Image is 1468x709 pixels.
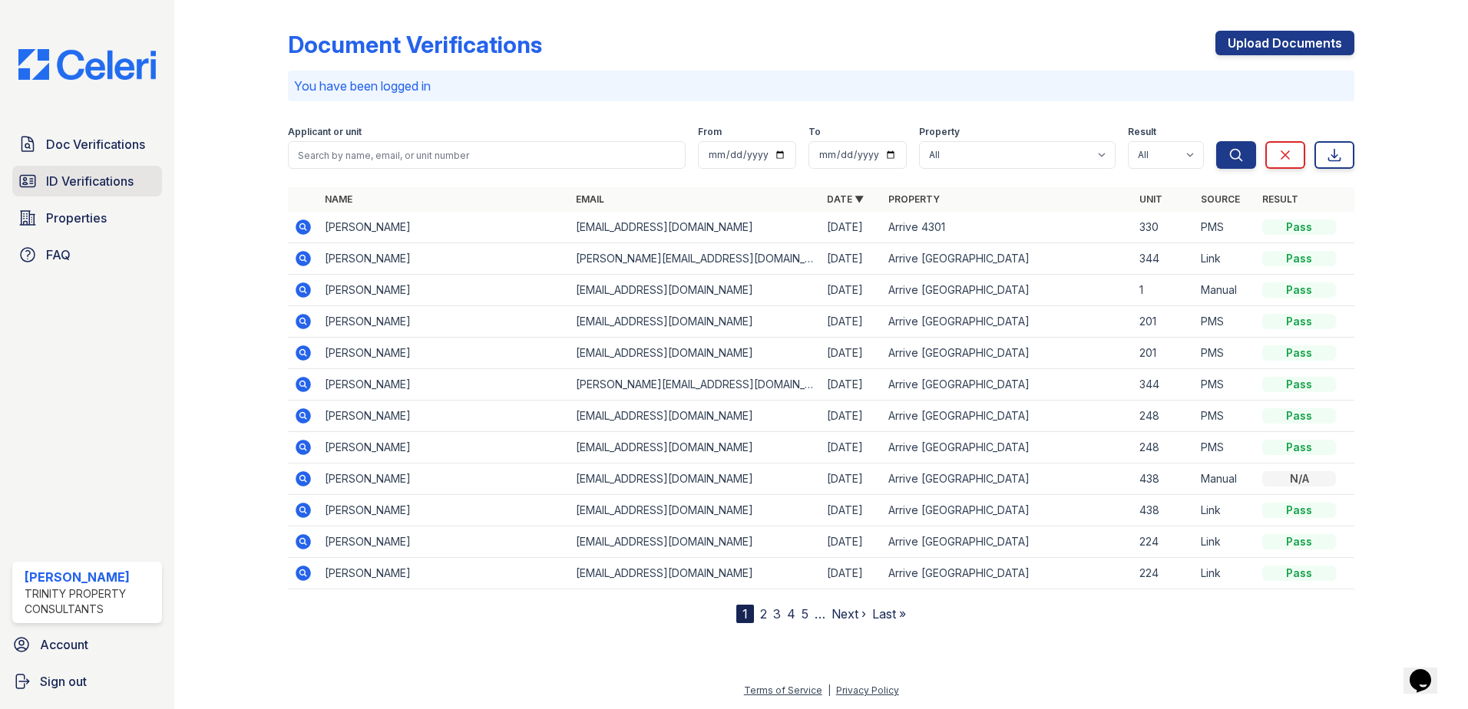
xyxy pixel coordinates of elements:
[25,568,156,586] div: [PERSON_NAME]
[882,558,1133,589] td: Arrive [GEOGRAPHIC_DATA]
[1262,566,1336,581] div: Pass
[821,558,882,589] td: [DATE]
[1133,495,1195,526] td: 438
[1139,193,1162,205] a: Unit
[882,275,1133,306] td: Arrive [GEOGRAPHIC_DATA]
[1262,193,1298,205] a: Result
[319,526,570,558] td: [PERSON_NAME]
[576,193,604,205] a: Email
[1195,369,1256,401] td: PMS
[882,212,1133,243] td: Arrive 4301
[12,129,162,160] a: Doc Verifications
[1201,193,1240,205] a: Source
[1195,338,1256,369] td: PMS
[570,495,821,526] td: [EMAIL_ADDRESS][DOMAIN_NAME]
[821,275,882,306] td: [DATE]
[1133,212,1195,243] td: 330
[828,684,831,696] div: |
[319,558,570,589] td: [PERSON_NAME]
[821,212,882,243] td: [DATE]
[827,193,864,205] a: Date ▼
[319,212,570,243] td: [PERSON_NAME]
[760,606,767,622] a: 2
[1195,526,1256,558] td: Link
[570,526,821,558] td: [EMAIL_ADDRESS][DOMAIN_NAME]
[1262,377,1336,392] div: Pass
[1133,526,1195,558] td: 224
[1262,219,1336,235] div: Pass
[1195,212,1256,243] td: PMS
[40,672,87,691] span: Sign out
[888,193,940,205] a: Property
[872,606,906,622] a: Last »
[6,629,168,660] a: Account
[882,338,1133,369] td: Arrive [GEOGRAPHIC_DATA]
[821,432,882,463] td: [DATE]
[319,275,570,306] td: [PERSON_NAME]
[821,526,882,558] td: [DATE]
[1195,243,1256,275] td: Link
[882,526,1133,558] td: Arrive [GEOGRAPHIC_DATA]
[288,126,362,138] label: Applicant or unit
[288,31,542,58] div: Document Verifications
[1133,275,1195,306] td: 1
[821,243,882,275] td: [DATE]
[319,306,570,338] td: [PERSON_NAME]
[1262,471,1336,486] div: N/A
[1195,306,1256,338] td: PMS
[319,243,570,275] td: [PERSON_NAME]
[288,141,686,169] input: Search by name, email, or unit number
[570,558,821,589] td: [EMAIL_ADDRESS][DOMAIN_NAME]
[1195,401,1256,432] td: PMS
[832,606,866,622] a: Next ›
[744,684,822,696] a: Terms of Service
[821,338,882,369] td: [DATE]
[1262,314,1336,329] div: Pass
[1195,558,1256,589] td: Link
[1262,251,1336,266] div: Pass
[1215,31,1354,55] a: Upload Documents
[821,306,882,338] td: [DATE]
[319,401,570,432] td: [PERSON_NAME]
[325,193,352,205] a: Name
[46,209,107,227] span: Properties
[1133,338,1195,369] td: 201
[46,172,134,190] span: ID Verifications
[1195,275,1256,306] td: Manual
[570,338,821,369] td: [EMAIL_ADDRESS][DOMAIN_NAME]
[1133,432,1195,463] td: 248
[1195,432,1256,463] td: PMS
[6,49,168,80] img: CE_Logo_Blue-a8612792a0a2168367f1c8372b55b34899dd931a85d93a1a3d3e32e68fde9ad4.png
[319,495,570,526] td: [PERSON_NAME]
[821,401,882,432] td: [DATE]
[1262,408,1336,424] div: Pass
[882,243,1133,275] td: Arrive [GEOGRAPHIC_DATA]
[787,606,795,622] a: 4
[319,463,570,495] td: [PERSON_NAME]
[12,203,162,233] a: Properties
[6,666,168,697] a: Sign out
[1262,345,1336,361] div: Pass
[1133,401,1195,432] td: 248
[821,495,882,526] td: [DATE]
[808,126,821,138] label: To
[570,306,821,338] td: [EMAIL_ADDRESS][DOMAIN_NAME]
[1128,126,1156,138] label: Result
[1133,558,1195,589] td: 224
[1195,495,1256,526] td: Link
[802,606,808,622] a: 5
[821,463,882,495] td: [DATE]
[570,212,821,243] td: [EMAIL_ADDRESS][DOMAIN_NAME]
[570,243,821,275] td: [PERSON_NAME][EMAIL_ADDRESS][DOMAIN_NAME]
[882,495,1133,526] td: Arrive [GEOGRAPHIC_DATA]
[1133,463,1195,495] td: 438
[1262,503,1336,518] div: Pass
[12,166,162,196] a: ID Verifications
[882,401,1133,432] td: Arrive [GEOGRAPHIC_DATA]
[46,246,71,264] span: FAQ
[836,684,899,696] a: Privacy Policy
[1404,648,1453,694] iframe: chat widget
[1262,282,1336,298] div: Pass
[570,432,821,463] td: [EMAIL_ADDRESS][DOMAIN_NAME]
